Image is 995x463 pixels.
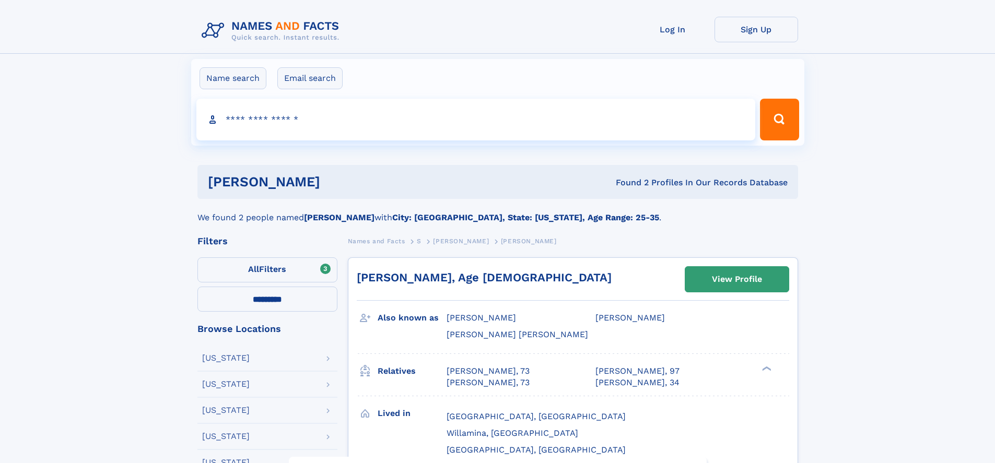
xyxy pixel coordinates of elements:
[447,329,588,339] span: [PERSON_NAME] [PERSON_NAME]
[760,99,799,140] button: Search Button
[392,212,659,222] b: City: [GEOGRAPHIC_DATA], State: [US_STATE], Age Range: 25-35
[196,99,756,140] input: search input
[197,257,337,282] label: Filters
[304,212,374,222] b: [PERSON_NAME]
[447,313,516,323] span: [PERSON_NAME]
[202,380,250,388] div: [US_STATE]
[378,309,447,327] h3: Also known as
[501,238,557,245] span: [PERSON_NAME]
[712,267,762,291] div: View Profile
[378,405,447,422] h3: Lived in
[595,313,665,323] span: [PERSON_NAME]
[447,411,626,421] span: [GEOGRAPHIC_DATA], [GEOGRAPHIC_DATA]
[433,238,489,245] span: [PERSON_NAME]
[447,445,626,455] span: [GEOGRAPHIC_DATA], [GEOGRAPHIC_DATA]
[468,177,788,188] div: Found 2 Profiles In Our Records Database
[595,377,680,388] a: [PERSON_NAME], 34
[715,17,798,42] a: Sign Up
[685,267,789,292] a: View Profile
[200,67,266,89] label: Name search
[433,234,489,247] a: [PERSON_NAME]
[631,17,715,42] a: Log In
[202,354,250,362] div: [US_STATE]
[348,234,405,247] a: Names and Facts
[759,365,772,372] div: ❯
[417,238,422,245] span: S
[197,199,798,224] div: We found 2 people named with .
[197,17,348,45] img: Logo Names and Facts
[378,362,447,380] h3: Relatives
[197,236,337,246] div: Filters
[447,428,578,438] span: Willamina, [GEOGRAPHIC_DATA]
[197,324,337,334] div: Browse Locations
[248,264,259,274] span: All
[277,67,343,89] label: Email search
[202,432,250,441] div: [US_STATE]
[447,365,530,377] a: [PERSON_NAME], 73
[208,175,468,188] h1: [PERSON_NAME]
[357,271,612,284] a: [PERSON_NAME], Age [DEMOGRAPHIC_DATA]
[417,234,422,247] a: S
[447,377,530,388] a: [PERSON_NAME], 73
[202,406,250,414] div: [US_STATE]
[595,365,680,377] a: [PERSON_NAME], 97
